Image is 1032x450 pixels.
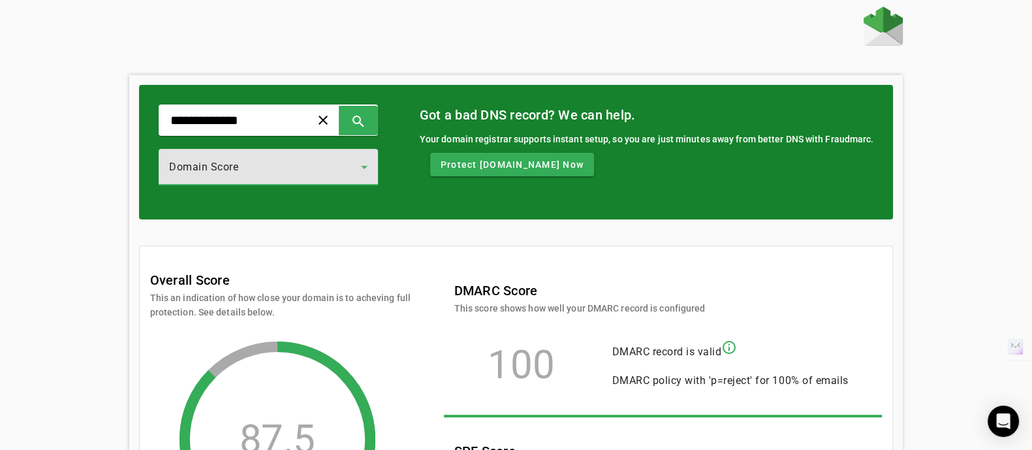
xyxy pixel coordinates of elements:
div: 100 [454,359,589,372]
img: Fraudmarc Logo [864,7,903,46]
div: 87.5 [240,433,315,446]
span: Domain Score [169,161,238,173]
span: Protect [DOMAIN_NAME] Now [441,158,584,171]
mat-card-subtitle: This score shows how well your DMARC record is configured [454,301,706,315]
a: Home [864,7,903,49]
mat-card-title: Got a bad DNS record? We can help. [420,104,874,125]
span: DMARC policy with 'p=reject' for 100% of emails [612,374,849,387]
div: Open Intercom Messenger [988,406,1019,437]
div: Your domain registrar supports instant setup, so you are just minutes away from better DNS with F... [420,132,874,146]
mat-icon: info_outline [721,340,737,355]
mat-card-title: Overall Score [150,270,230,291]
mat-card-title: DMARC Score [454,280,706,301]
button: Protect [DOMAIN_NAME] Now [430,153,594,176]
mat-card-subtitle: This an indication of how close your domain is to acheving full protection. See details below. [150,291,411,319]
span: DMARC record is valid [612,346,722,358]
